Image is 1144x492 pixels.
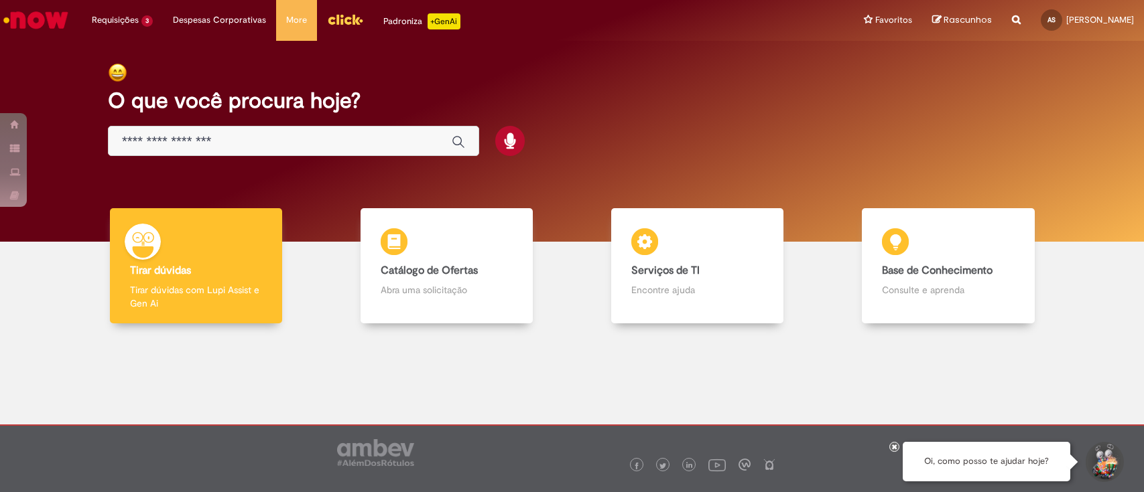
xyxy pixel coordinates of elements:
[173,13,266,27] span: Despesas Corporativas
[92,13,139,27] span: Requisições
[286,13,307,27] span: More
[108,89,1036,112] h2: O que você procura hoje?
[321,208,572,324] a: Catálogo de Ofertas Abra uma solicitação
[631,264,700,277] b: Serviços de TI
[130,283,262,310] p: Tirar dúvidas com Lupi Assist e Gen Ai
[708,456,726,473] img: logo_footer_youtube.png
[327,9,363,29] img: click_logo_yellow_360x200.png
[1066,14,1134,25] span: [PERSON_NAME]
[572,208,823,324] a: Serviços de TI Encontre ajuda
[428,13,460,29] p: +GenAi
[763,459,775,471] img: logo_footer_naosei.png
[1047,15,1056,24] span: AS
[337,439,414,466] img: logo_footer_ambev_rotulo_gray.png
[381,264,478,277] b: Catálogo de Ofertas
[875,13,912,27] span: Favoritos
[70,208,321,324] a: Tirar dúvidas Tirar dúvidas com Lupi Assist e Gen Ai
[141,15,153,27] span: 3
[944,13,992,26] span: Rascunhos
[130,264,191,277] b: Tirar dúvidas
[882,264,993,277] b: Base de Conhecimento
[633,463,640,469] img: logo_footer_facebook.png
[882,283,1014,297] p: Consulte e aprenda
[659,463,666,469] img: logo_footer_twitter.png
[383,13,460,29] div: Padroniza
[686,462,693,470] img: logo_footer_linkedin.png
[381,283,513,297] p: Abra uma solicitação
[903,442,1070,481] div: Oi, como posso te ajudar hoje?
[1084,442,1124,482] button: Iniciar Conversa de Suporte
[1,7,70,33] img: ServiceNow
[932,14,992,27] a: Rascunhos
[739,459,751,471] img: logo_footer_workplace.png
[823,208,1074,324] a: Base de Conhecimento Consulte e aprenda
[108,63,127,82] img: happy-face.png
[631,283,763,297] p: Encontre ajuda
